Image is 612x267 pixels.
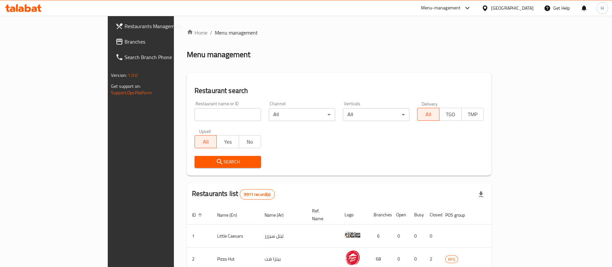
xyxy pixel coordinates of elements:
label: Upsell [199,129,211,133]
span: TGO [442,110,459,119]
span: Restaurants Management [125,22,205,30]
span: Version: [111,71,127,79]
label: Delivery [422,101,438,106]
span: H [601,5,604,12]
span: Search [200,158,256,166]
div: [GEOGRAPHIC_DATA] [491,5,534,12]
span: Get support on: [111,82,141,90]
th: Logo [339,205,368,225]
span: Search Branch Phone [125,53,205,61]
span: No [242,137,258,147]
button: No [239,135,261,148]
a: Branches [110,34,210,49]
div: All [343,108,409,121]
th: Branches [368,205,391,225]
td: 0 [409,225,425,248]
span: TMP [464,110,481,119]
img: Pizza Hut [345,250,361,266]
span: Yes [219,137,236,147]
span: KFG [446,256,458,263]
span: All [197,137,214,147]
th: Closed [425,205,440,225]
td: 0 [391,225,409,248]
button: TMP [461,108,484,121]
span: Menu management [215,29,258,36]
button: TGO [439,108,461,121]
a: Support.OpsPlatform [111,88,152,97]
span: Ref. Name [312,207,332,222]
h2: Restaurant search [195,86,484,96]
span: Name (En) [217,211,246,219]
span: 1.0.0 [128,71,138,79]
nav: breadcrumb [187,29,491,36]
h2: Menu management [187,49,250,60]
td: 6 [368,225,391,248]
input: Search for restaurant name or ID.. [195,108,261,121]
div: Menu-management [421,4,461,12]
td: ليتل سيزرز [259,225,307,248]
span: Branches [125,38,205,46]
a: Restaurants Management [110,18,210,34]
button: Search [195,156,261,168]
h2: Restaurants list [192,189,275,200]
button: Yes [216,135,239,148]
td: 0 [425,225,440,248]
div: Export file [473,187,489,202]
button: All [195,135,217,148]
div: All [269,108,335,121]
span: All [420,110,437,119]
div: Total records count [240,189,275,200]
a: Search Branch Phone [110,49,210,65]
span: Name (Ar) [265,211,292,219]
th: Open [391,205,409,225]
span: ID [192,211,204,219]
td: Little Caesars [212,225,259,248]
th: Busy [409,205,425,225]
button: All [417,108,439,121]
span: POS group [445,211,473,219]
li: / [210,29,212,36]
span: 9911 record(s) [240,191,274,198]
img: Little Caesars [345,227,361,243]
